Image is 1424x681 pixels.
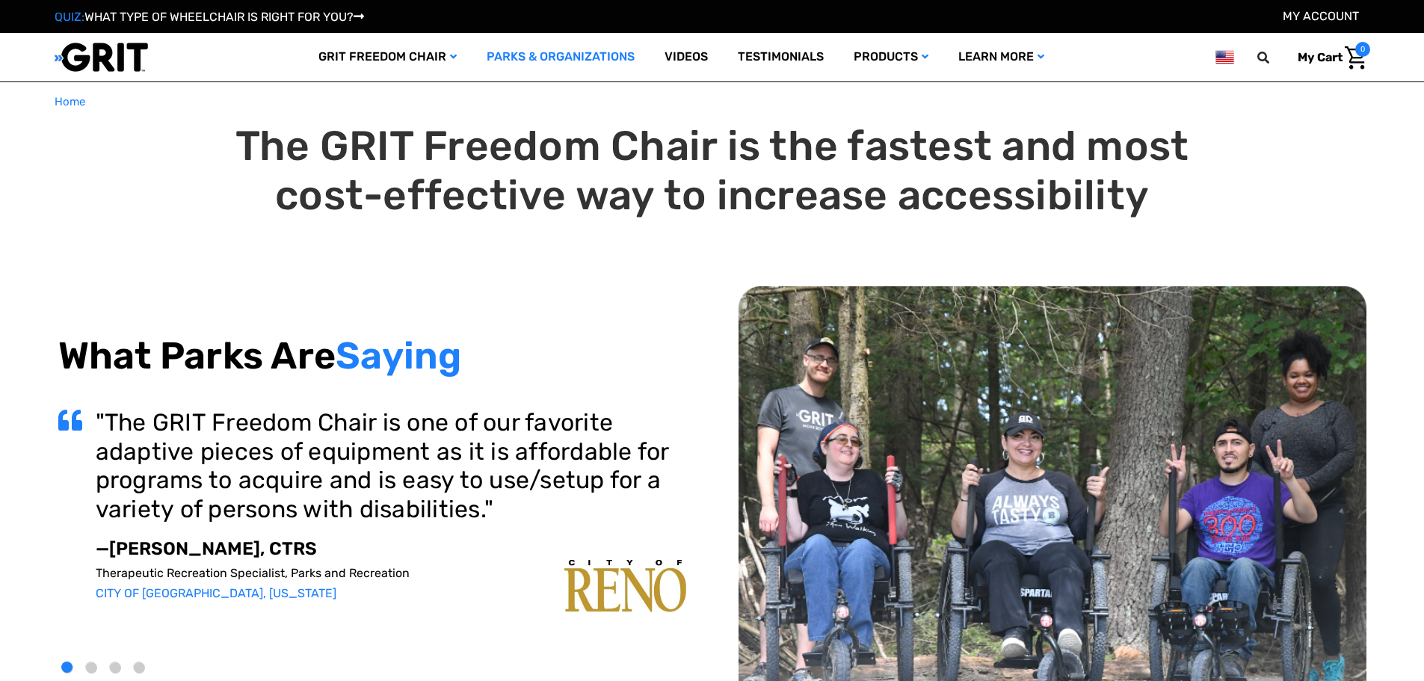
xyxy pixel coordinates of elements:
span: QUIZ: [55,10,84,24]
nav: Breadcrumb [55,93,1370,111]
button: 2 of 4 [86,662,97,674]
h2: What Parks Are [58,333,686,378]
a: Cart with 0 items [1286,42,1370,73]
h1: The GRIT Freedom Chair is the fastest and most cost-effective way to increase accessibility [58,122,1366,221]
a: Home [55,93,85,111]
a: GRIT Freedom Chair [303,33,472,81]
h3: "The GRIT Freedom Chair is one of our favorite adaptive pieces of equipment as it is affordable f... [96,408,686,523]
input: Search [1264,42,1286,73]
p: CITY OF [GEOGRAPHIC_DATA], [US_STATE] [96,586,686,600]
a: Learn More [943,33,1059,81]
img: us.png [1215,48,1233,67]
span: Saying [336,333,462,378]
span: My Cart [1298,50,1343,64]
button: 1 of 4 [62,662,73,674]
a: Parks & Organizations [472,33,650,81]
a: Testimonials [723,33,839,81]
img: GRIT All-Terrain Wheelchair and Mobility Equipment [55,42,148,73]
p: Therapeutic Recreation Specialist, Parks and Recreation [96,566,686,580]
a: QUIZ:WHAT TYPE OF WHEELCHAIR IS RIGHT FOR YOU? [55,10,364,24]
a: Products [839,33,943,81]
p: —[PERSON_NAME], CTRS [96,538,686,560]
img: Cart [1345,46,1366,70]
a: Videos [650,33,723,81]
a: Account [1283,9,1359,23]
img: carousel-img1.png [564,560,686,612]
button: 4 of 4 [134,662,145,674]
button: 3 of 4 [110,662,121,674]
span: Home [55,95,85,108]
span: 0 [1355,42,1370,57]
